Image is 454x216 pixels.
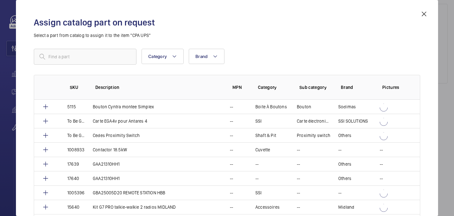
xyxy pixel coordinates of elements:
[93,132,140,139] p: Cedes Proximity Switch
[93,161,120,167] p: GAA21310HH1
[255,104,287,110] p: Boite À Boutons
[67,190,84,196] p: 1005396
[93,204,176,210] p: Kit G7 PRO talkie-walkie 2 radios MIDLAND
[255,161,259,167] p: --
[95,84,222,90] p: Description
[338,118,368,124] p: SSI SOLUTIONS
[338,104,356,110] p: Sodimas
[338,190,341,196] p: --
[338,147,341,153] p: --
[341,84,372,90] p: Brand
[297,204,300,210] p: --
[338,132,351,139] p: Others
[255,204,280,210] p: Accessoires
[380,175,383,182] p: --
[93,175,120,182] p: GAA21310HH1
[297,118,331,124] p: Carte électronique
[148,54,167,59] span: Category
[297,132,330,139] p: Proximity switch
[70,84,85,90] p: SKU
[255,132,276,139] p: Shaft & Pit
[93,147,127,153] p: Contactor 18.5kW
[34,17,420,28] h2: Assign catalog part on request
[297,175,300,182] p: --
[93,190,165,196] p: GBA25005D20 REMOTE STATION HBB
[297,161,300,167] p: --
[142,49,184,64] button: Category
[299,84,331,90] p: Sub category
[297,147,300,153] p: --
[67,104,76,110] p: 5115
[189,49,224,64] button: Brand
[230,161,233,167] p: --
[382,84,407,90] p: Pictures
[380,161,383,167] p: --
[230,132,233,139] p: --
[230,147,233,153] p: --
[93,104,154,110] p: Bouton Cyntra montee Simplex
[67,118,85,124] p: To Be Generated
[230,118,233,124] p: --
[67,204,79,210] p: 15640
[67,175,79,182] p: 17640
[338,161,351,167] p: Others
[67,132,85,139] p: To Be Generated
[232,84,248,90] p: MPN
[67,161,79,167] p: 17639
[338,175,351,182] p: Others
[380,147,383,153] p: --
[258,84,289,90] p: Category
[255,190,262,196] p: SSI
[230,190,233,196] p: --
[230,104,233,110] p: --
[195,54,208,59] span: Brand
[230,175,233,182] p: --
[297,190,300,196] p: --
[255,175,259,182] p: --
[297,104,311,110] p: Bouton
[93,118,147,124] p: Carte EGA4v pour Antares 4
[255,118,262,124] p: SSI
[338,204,354,210] p: Midland
[67,147,84,153] p: 1008933
[34,49,136,65] input: Find a part
[34,32,420,39] p: Select a part from catalog to assign it to the item "CPA UPS"
[230,204,233,210] p: --
[255,147,270,153] p: Cuvette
